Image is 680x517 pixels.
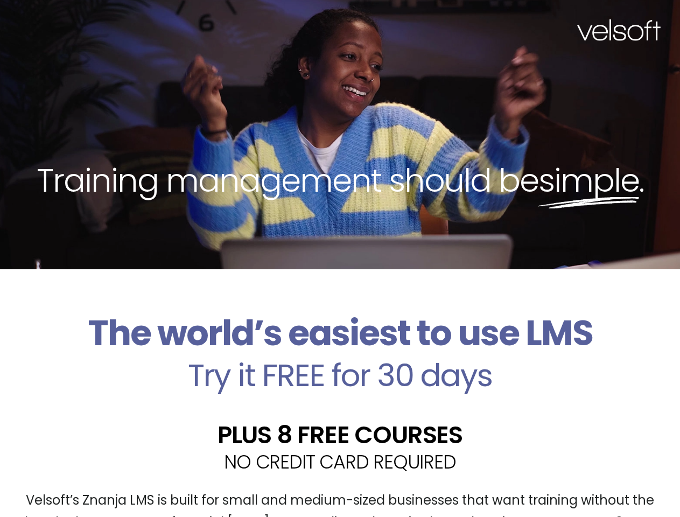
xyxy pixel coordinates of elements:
h2: The world’s easiest to use LMS [8,312,672,354]
h2: NO CREDIT CARD REQUIRED [8,452,672,471]
h2: PLUS 8 FREE COURSES [8,423,672,447]
h2: Training management should be . [19,159,661,201]
h2: Try it FREE for 30 days [8,360,672,391]
span: simple [538,158,639,203]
